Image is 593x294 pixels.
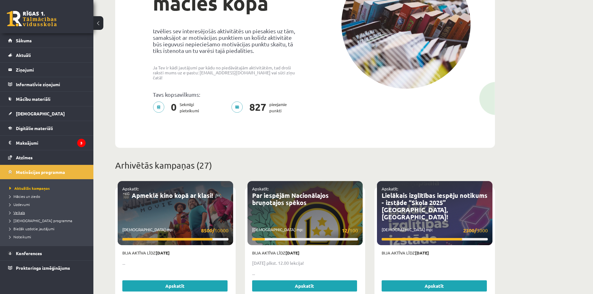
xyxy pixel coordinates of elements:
[122,280,228,292] a: Apskatīt
[122,186,139,191] a: Apskatīt:
[8,77,86,91] a: Informatīvie ziņojumi
[382,186,398,191] a: Apskatīt:
[156,250,170,255] strong: [DATE]
[415,250,429,255] strong: [DATE]
[8,150,86,165] a: Atzīmes
[16,125,53,131] span: Digitālie materiāli
[16,155,33,160] span: Atzīmes
[9,234,31,239] span: Noteikumi
[153,91,300,98] p: Tavs kopsavilkums:
[168,101,180,114] span: 0
[115,159,495,172] p: Arhivētās kampaņas (27)
[252,186,269,191] a: Apskatīt:
[8,136,86,150] a: Maksājumi3
[8,246,86,260] a: Konferences
[122,191,222,199] a: 🎬 Apmeklē kino kopā ar klasi! 🎮
[122,260,228,266] p: ...
[16,169,65,175] span: Motivācijas programma
[9,210,87,215] a: Veikals
[9,226,54,231] span: Biežāk uzdotie jautājumi
[252,260,304,266] strong: [DATE] plkst. 12.00 lekcija!
[16,96,50,102] span: Mācību materiāli
[122,250,228,256] p: Bija aktīva līdz
[9,218,87,223] a: [DEMOGRAPHIC_DATA] programma
[153,101,203,114] p: Sekmīgi pieteikumi
[8,33,86,48] a: Sākums
[16,63,86,77] legend: Ziņojumi
[9,202,87,207] a: Uzdevumi
[77,139,86,147] i: 3
[16,52,31,58] span: Aktuāli
[463,226,488,234] span: 3000
[342,226,358,234] span: 100
[252,250,358,256] p: Bija aktīva līdz
[382,226,488,234] p: [DEMOGRAPHIC_DATA] mp:
[231,101,290,114] p: pieejamie punkti
[9,194,40,199] span: Mācies un ziedo
[9,210,25,215] span: Veikals
[16,38,32,43] span: Sākums
[252,226,358,234] p: [DEMOGRAPHIC_DATA] mp:
[252,270,358,277] p: ...
[9,185,87,191] a: Aktuālās kampaņas
[8,63,86,77] a: Ziņojumi
[8,106,86,121] a: [DEMOGRAPHIC_DATA]
[8,165,86,179] a: Motivācijas programma
[342,227,350,234] strong: 12/
[8,48,86,62] a: Aktuāli
[9,194,87,199] a: Mācies un ziedo
[153,28,300,54] p: Izvēlies sev interesējošās aktivitātēs un piesakies uz tām, samaksājot ar motivācijas punktiem un...
[463,227,477,234] strong: 2300/
[9,186,50,191] span: Aktuālās kampaņas
[9,218,72,223] span: [DEMOGRAPHIC_DATA] programma
[9,234,87,240] a: Noteikumi
[153,65,300,80] p: Ja Tev ir kādi jautājumi par kādu no piedāvātajām aktivitātēm, tad droši raksti mums uz e-pastu: ...
[246,101,269,114] span: 827
[9,226,87,231] a: Biežāk uzdotie jautājumi
[382,191,487,221] a: Lielākais izglītības iespēju notikums - izstāde “Skola 2025” [GEOGRAPHIC_DATA], [GEOGRAPHIC_DATA]!
[252,280,357,292] a: Apskatīt
[8,121,86,135] a: Digitālie materiāli
[382,250,488,256] p: Bija aktīva līdz
[16,265,70,271] span: Proktoringa izmēģinājums
[16,136,86,150] legend: Maksājumi
[8,92,86,106] a: Mācību materiāli
[7,11,57,26] a: Rīgas 1. Tālmācības vidusskola
[16,250,42,256] span: Konferences
[122,226,228,234] p: [DEMOGRAPHIC_DATA] mp:
[16,111,65,116] span: [DEMOGRAPHIC_DATA]
[16,77,86,91] legend: Informatīvie ziņojumi
[285,250,299,255] strong: [DATE]
[9,202,30,207] span: Uzdevumi
[201,227,214,234] strong: 8500/
[252,191,329,207] a: Par iespējām Nacionālajos bruņotajos spēkos
[201,226,228,234] span: 10000
[382,280,487,292] a: Apskatīt
[8,261,86,275] a: Proktoringa izmēģinājums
